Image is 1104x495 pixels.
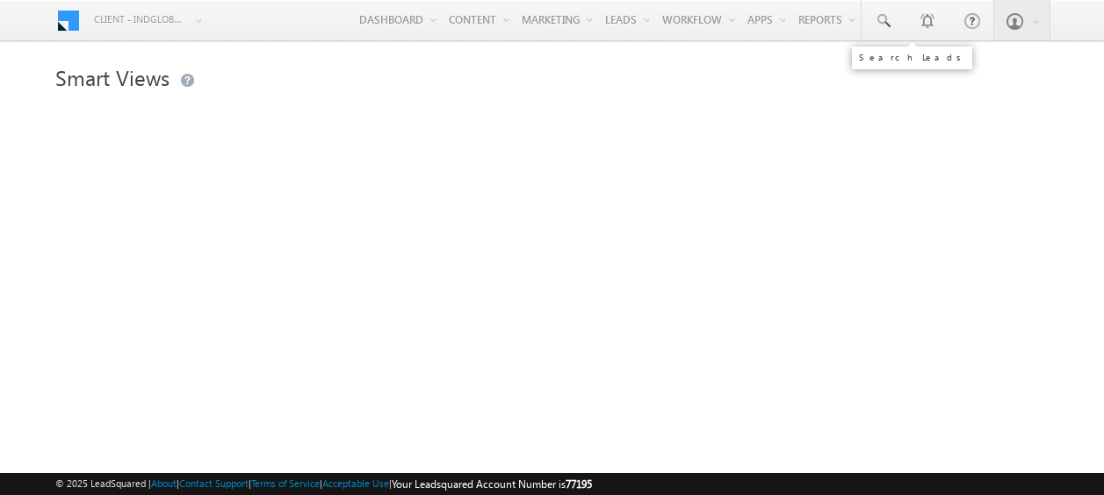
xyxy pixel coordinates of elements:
[55,63,170,91] span: Smart Views
[251,477,320,489] a: Terms of Service
[94,11,186,28] span: Client - indglobal2 (77195)
[859,52,965,62] div: Search Leads
[179,477,249,489] a: Contact Support
[392,477,592,491] span: Your Leadsquared Account Number is
[55,476,592,492] span: © 2025 LeadSquared | | | | |
[322,477,389,489] a: Acceptable Use
[151,477,177,489] a: About
[566,477,592,491] span: 77195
